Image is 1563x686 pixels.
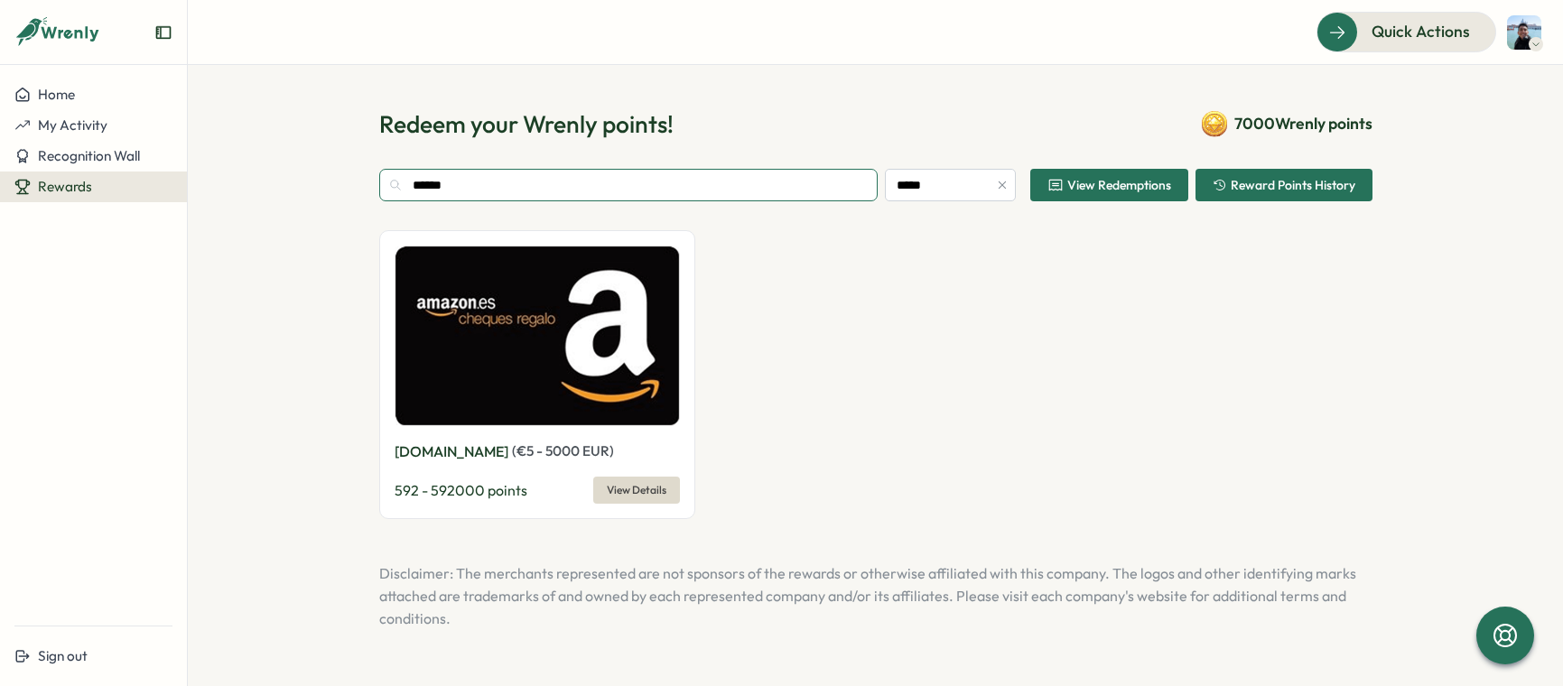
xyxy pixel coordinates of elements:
span: View Details [607,477,666,503]
button: Expand sidebar [154,23,172,42]
img: Spaik Pizarro [1507,15,1541,50]
span: View Redemptions [1067,179,1171,191]
span: Reward Points History [1231,179,1355,191]
h1: Redeem your Wrenly points! [379,108,674,140]
button: View Details [593,477,680,504]
span: ( € 5 - 5000 EUR ) [512,442,614,459]
img: Amazon.es [395,246,681,425]
span: Sign out [38,647,88,664]
span: 592 - 592000 points [395,481,527,499]
p: [DOMAIN_NAME] [395,440,508,463]
button: Quick Actions [1316,12,1496,51]
span: Recognition Wall [38,147,140,164]
span: Home [38,86,75,103]
span: Rewards [38,178,92,195]
p: Disclaimer: The merchants represented are not sponsors of the rewards or otherwise affiliated wit... [379,562,1372,629]
button: Reward Points History [1196,169,1372,201]
button: View Redemptions [1030,169,1188,201]
span: My Activity [38,116,107,134]
span: 7000 Wrenly points [1234,112,1372,135]
span: Quick Actions [1372,20,1470,43]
